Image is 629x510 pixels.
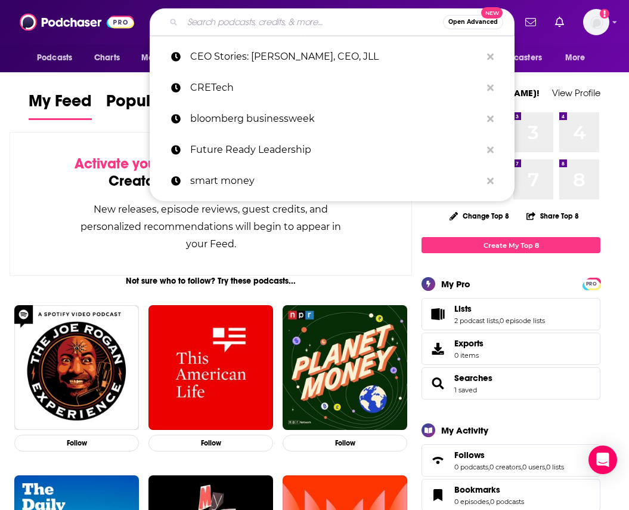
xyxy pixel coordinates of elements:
svg: Add a profile image [600,9,609,19]
span: New [481,7,503,19]
a: CRETech [150,72,515,103]
a: Bookmarks [426,487,450,503]
button: Follow [283,435,407,452]
a: Charts [86,47,127,69]
span: Exports [454,338,484,349]
a: bloomberg businessweek [150,103,515,134]
span: , [498,317,500,325]
span: Monitoring [141,50,184,66]
a: 0 episode lists [500,317,545,325]
span: More [565,50,585,66]
div: My Activity [441,425,488,436]
span: Charts [94,50,120,66]
span: Exports [426,340,450,357]
span: , [489,497,490,506]
a: 1 saved [454,386,477,394]
span: Bookmarks [454,484,500,495]
div: Search podcasts, credits, & more... [150,8,515,36]
span: , [521,463,522,471]
span: Follows [454,450,485,460]
a: Exports [422,333,600,365]
a: 0 lists [546,463,564,471]
a: smart money [150,165,515,196]
span: Popular Feed [106,91,207,118]
img: The Joe Rogan Experience [14,305,139,430]
div: Open Intercom Messenger [588,446,617,474]
span: , [545,463,546,471]
button: Open AdvancedNew [443,15,503,29]
a: 0 users [522,463,545,471]
span: My Feed [29,91,92,118]
img: User Profile [583,9,609,35]
a: Lists [454,303,545,314]
div: by following Podcasts, Creators, Lists, and other Users! [70,155,352,190]
button: open menu [477,47,559,69]
a: Popular Feed [106,91,207,120]
a: Show notifications dropdown [550,12,569,32]
a: 2 podcast lists [454,317,498,325]
span: Follows [422,444,600,477]
span: Searches [422,367,600,400]
a: 0 podcasts [490,497,524,506]
span: , [488,463,489,471]
a: Follows [426,452,450,469]
button: open menu [29,47,88,69]
button: Change Top 8 [442,208,516,223]
div: Not sure who to follow? Try these podcasts... [10,276,412,286]
p: smart money [190,165,481,196]
div: New releases, episode reviews, guest credits, and personalized recommendations will begin to appe... [70,201,352,253]
input: Search podcasts, credits, & more... [182,13,443,32]
a: CEO Stories: [PERSON_NAME], CEO, JLL [150,41,515,72]
a: Create My Top 8 [422,237,600,253]
img: This American Life [148,305,273,430]
span: 0 items [454,351,484,360]
a: Follows [454,450,564,460]
button: open menu [557,47,600,69]
a: My Feed [29,91,92,120]
span: Lists [422,298,600,330]
button: Share Top 8 [526,204,580,228]
a: Future Ready Leadership [150,134,515,165]
button: Follow [148,435,273,452]
button: Show profile menu [583,9,609,35]
p: Future Ready Leadership [190,134,481,165]
span: Podcasts [37,50,72,66]
button: open menu [133,47,199,69]
a: Searches [454,373,492,383]
div: My Pro [441,278,470,290]
img: Podchaser - Follow, Share and Rate Podcasts [20,11,134,33]
a: Bookmarks [454,484,524,495]
p: bloomberg businessweek [190,103,481,134]
img: Planet Money [283,305,407,430]
a: Lists [426,306,450,322]
span: Logged in as mresewehr [583,9,609,35]
a: Show notifications dropdown [520,12,541,32]
a: 0 podcasts [454,463,488,471]
p: CEO Stories: Christian Ulbrich, CEO, JLL [190,41,481,72]
span: Activate your Feed [75,155,197,173]
span: Open Advanced [448,19,498,25]
p: CRETech [190,72,481,103]
a: PRO [584,279,599,288]
button: Follow [14,435,139,452]
a: 0 creators [489,463,521,471]
span: Lists [454,303,472,314]
a: 0 episodes [454,497,489,506]
a: View Profile [552,87,600,99]
a: Searches [426,375,450,392]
